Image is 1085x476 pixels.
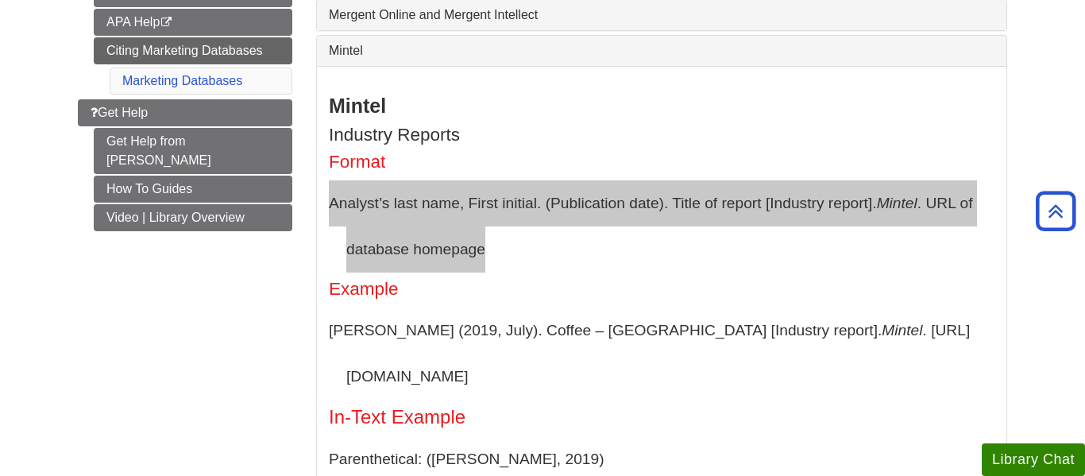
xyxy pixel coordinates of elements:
[329,95,386,117] strong: Mintel
[329,180,994,272] p: Analyst’s last name, First initial. (Publication date). Title of report [Industry report]. . URL ...
[1030,200,1081,222] a: Back to Top
[78,99,292,126] a: Get Help
[94,176,292,203] a: How To Guides
[94,9,292,36] a: APA Help
[982,443,1085,476] button: Library Chat
[329,153,994,172] h4: Format
[91,106,148,119] span: Get Help
[329,126,994,145] h4: Industry Reports
[160,17,173,28] i: This link opens in a new window
[877,195,917,211] i: Mintel
[329,280,994,300] h4: Example
[94,128,292,174] a: Get Help from [PERSON_NAME]
[329,407,994,428] h5: In-Text Example
[882,322,922,339] i: Mintel
[329,44,994,58] a: Mintel
[94,204,292,231] a: Video | Library Overview
[122,74,242,87] a: Marketing Databases
[329,8,994,22] a: Mergent Online and Mergent Intellect
[329,308,994,399] p: [PERSON_NAME] (2019, July). Coffee – [GEOGRAPHIC_DATA] [Industry report]. . [URL][DOMAIN_NAME]
[94,37,292,64] a: Citing Marketing Databases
